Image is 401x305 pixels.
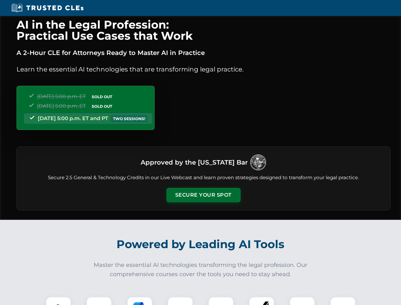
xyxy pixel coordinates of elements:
span: [DATE] 5:00 p.m. ET [37,93,86,99]
h2: Powered by Leading AI Tools [25,233,377,255]
span: SOLD OUT [90,93,114,100]
img: Logo [250,154,266,170]
p: Secure 2.5 General & Technology Credits in our Live Webcast and learn proven strategies designed ... [24,174,383,181]
span: SOLD OUT [90,103,114,110]
span: [DATE] 5:00 p.m. ET [37,103,86,109]
h1: AI in the Legal Profession: Practical Use Cases that Work [17,19,391,41]
p: A 2-Hour CLE for Attorneys Ready to Master AI in Practice [17,48,391,58]
p: Master the essential AI technologies transforming the legal profession. Our comprehensive courses... [90,261,312,279]
p: Learn the essential AI technologies that are transforming legal practice. [17,64,391,74]
button: Secure Your Spot [166,188,241,202]
img: Trusted CLEs [10,3,85,13]
h3: Approved by the [US_STATE] Bar [141,157,248,168]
